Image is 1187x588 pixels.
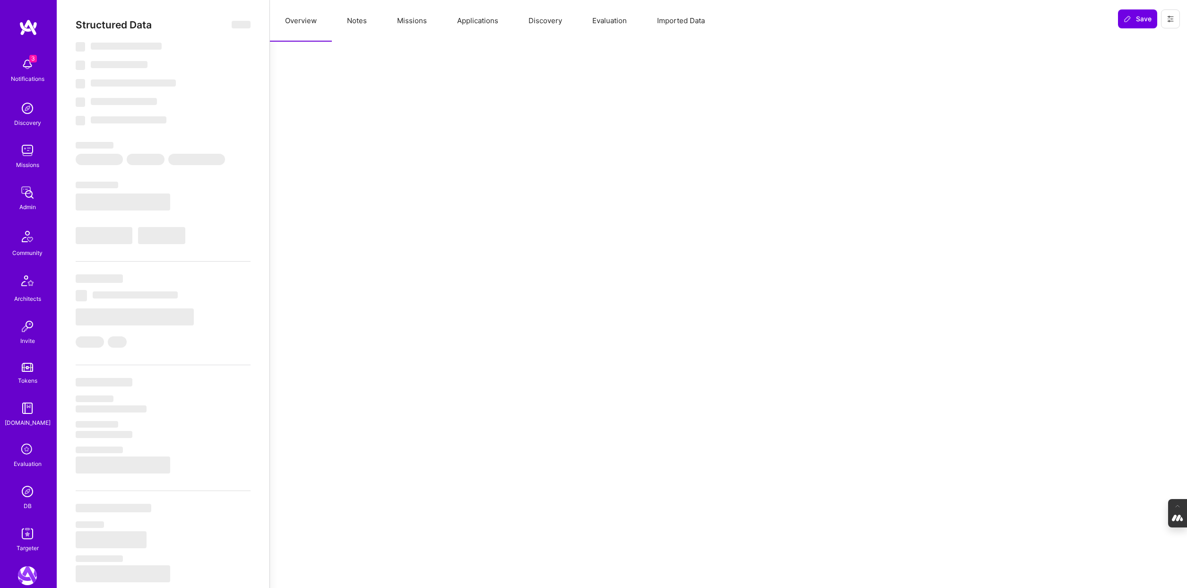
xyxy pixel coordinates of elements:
[76,421,118,428] span: ‌
[76,97,85,107] span: ‌
[1118,9,1157,28] button: Save
[76,555,123,562] span: ‌
[22,363,33,372] img: tokens
[76,521,104,528] span: ‌
[91,61,147,68] span: ‌
[76,504,151,512] span: ‌
[17,543,39,553] div: Targeter
[76,308,194,325] span: ‌
[18,482,37,501] img: Admin Search
[18,376,37,386] div: Tokens
[108,336,127,348] span: ‌
[18,441,36,459] i: icon SelectionTeam
[168,154,225,165] span: ‌
[91,116,166,123] span: ‌
[18,99,37,118] img: discovery
[16,225,39,248] img: Community
[19,202,36,212] div: Admin
[76,431,132,438] span: ‌
[76,79,85,88] span: ‌
[76,565,170,582] span: ‌
[91,79,176,87] span: ‌
[1124,14,1152,24] span: Save
[76,19,152,31] span: Structured Data
[76,336,104,348] span: ‌
[76,193,170,211] span: ‌
[93,291,178,298] span: ‌
[76,395,113,402] span: ‌
[91,43,162,50] span: ‌
[24,501,32,511] div: DB
[76,227,132,244] span: ‌
[127,154,165,165] span: ‌
[76,456,170,474] span: ‌
[76,142,113,149] span: ‌
[16,566,39,585] a: A.Team: Leading A.Team's Marketing & DemandGen
[16,271,39,294] img: Architects
[14,459,42,469] div: Evaluation
[20,336,35,346] div: Invite
[76,378,132,386] span: ‌
[76,290,87,301] span: ‌
[18,524,37,543] img: Skill Targeter
[76,116,85,125] span: ‌
[29,55,37,62] span: 3
[18,566,37,585] img: A.Team: Leading A.Team's Marketing & DemandGen
[14,118,41,128] div: Discovery
[11,74,44,84] div: Notifications
[5,418,51,428] div: [DOMAIN_NAME]
[76,42,85,52] span: ‌
[18,399,37,418] img: guide book
[76,61,85,70] span: ‌
[16,160,39,170] div: Missions
[76,182,118,188] span: ‌
[76,447,123,453] span: ‌
[18,317,37,336] img: Invite
[18,55,37,74] img: bell
[19,19,38,36] img: logo
[138,227,185,244] span: ‌
[76,154,123,165] span: ‌
[232,21,251,28] span: ‌
[12,248,43,258] div: Community
[76,531,147,548] span: ‌
[18,183,37,202] img: admin teamwork
[14,294,41,304] div: Architects
[18,141,37,160] img: teamwork
[76,274,123,283] span: ‌
[76,405,147,412] span: ‌
[91,98,157,105] span: ‌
